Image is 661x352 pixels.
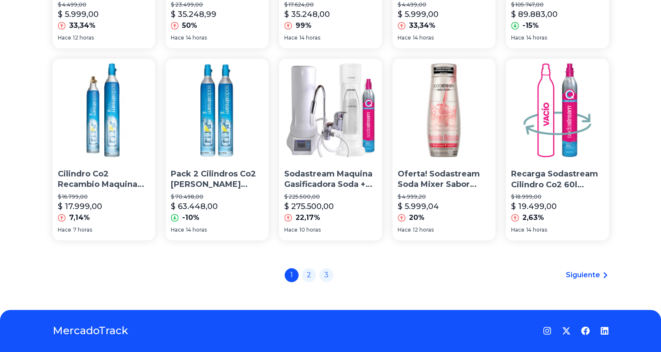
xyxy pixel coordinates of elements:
[53,324,128,338] a: MercadoTrack
[398,169,490,190] p: Oferta! Sodastream Soda Mixer Sabor Pomelo [PERSON_NAME] 9 Litros
[166,59,269,162] img: Pack 2 Cilindros Co2 Celeste Nuevo Sodastream
[58,34,71,41] span: Hace
[566,270,609,280] a: Siguiente
[581,326,590,335] a: Facebook
[511,200,557,213] p: $ 19.499,00
[299,34,320,41] span: 14 horas
[511,169,604,190] p: Recarga Sodastream Cilindro Co2 60l [PERSON_NAME] Quick Connect Terra
[526,34,547,41] span: 14 horas
[398,34,411,41] span: Hace
[58,193,150,200] p: $ 16.799,00
[302,268,316,282] a: 2
[69,20,96,31] p: 33,34%
[186,226,207,233] span: 14 horas
[166,59,269,240] a: Pack 2 Cilindros Co2 Celeste Nuevo SodastreamPack 2 Cilindros Co2 [PERSON_NAME] Nuevo Sodastream$...
[284,1,377,8] p: $ 17.624,00
[511,8,558,20] p: $ 89.883,00
[413,34,434,41] span: 14 horas
[58,1,150,8] p: $ 4.499,00
[600,326,609,335] a: LinkedIn
[58,8,99,20] p: $ 5.999,00
[506,59,609,162] img: Recarga Sodastream Cilindro Co2 60l Rosa Quick Connect Terra
[398,1,490,8] p: $ 4.499,00
[511,226,525,233] span: Hace
[171,1,263,8] p: $ 23.499,00
[53,59,156,240] a: Cilindro Co2 Recambio Maquina Sodastream BelgranoCilindro Co2 Recambio Maquina Sodastream Belgran...
[543,326,551,335] a: Instagram
[171,226,184,233] span: Hace
[171,200,218,213] p: $ 63.448,00
[398,226,411,233] span: Hace
[296,213,320,223] p: 22,17%
[566,270,600,280] span: Siguiente
[522,213,544,223] p: 2,63%
[413,226,434,233] span: 12 horas
[409,20,435,31] p: 33,34%
[506,59,609,240] a: Recarga Sodastream Cilindro Co2 60l Rosa Quick Connect TerraRecarga Sodastream Cilindro Co2 60l [...
[58,200,102,213] p: $ 17.999,00
[171,8,216,20] p: $ 35.248,99
[511,193,604,200] p: $ 18.999,00
[511,1,604,8] p: $ 105.747,00
[182,20,197,31] p: 50%
[511,34,525,41] span: Hace
[73,34,94,41] span: 12 horas
[319,268,333,282] a: 3
[409,213,425,223] p: 20%
[284,34,298,41] span: Hace
[284,193,377,200] p: $ 225.500,00
[58,226,71,233] span: Hace
[284,169,377,190] p: Sodastream Maquina Gasificadora Soda + Purificador Digital
[299,226,321,233] span: 10 horas
[284,226,298,233] span: Hace
[171,34,184,41] span: Hace
[171,169,263,190] p: Pack 2 Cilindros Co2 [PERSON_NAME] Nuevo Sodastream
[522,20,539,31] p: -15%
[279,59,382,240] a: Sodastream Maquina Gasificadora Soda + Purificador DigitalSodastream Maquina Gasificadora Soda + ...
[392,59,495,240] a: Oferta! Sodastream Soda Mixer Sabor Pomelo Rinde 9 LitrosOferta! Sodastream Soda Mixer Sabor Pome...
[398,8,438,20] p: $ 5.999,00
[526,226,547,233] span: 14 horas
[171,193,263,200] p: $ 70.498,00
[186,34,207,41] span: 14 horas
[398,193,490,200] p: $ 4.999,20
[58,169,150,190] p: Cilindro Co2 Recambio Maquina Sodastream Belgrano
[392,59,495,162] img: Oferta! Sodastream Soda Mixer Sabor Pomelo Rinde 9 Litros
[398,200,439,213] p: $ 5.999,04
[562,326,571,335] a: Twitter
[296,20,312,31] p: 99%
[284,200,334,213] p: $ 275.500,00
[53,59,156,162] img: Cilindro Co2 Recambio Maquina Sodastream Belgrano
[182,213,199,223] p: -10%
[73,226,92,233] span: 7 horas
[279,59,382,162] img: Sodastream Maquina Gasificadora Soda + Purificador Digital
[69,213,90,223] p: 7,14%
[284,8,330,20] p: $ 35.248,00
